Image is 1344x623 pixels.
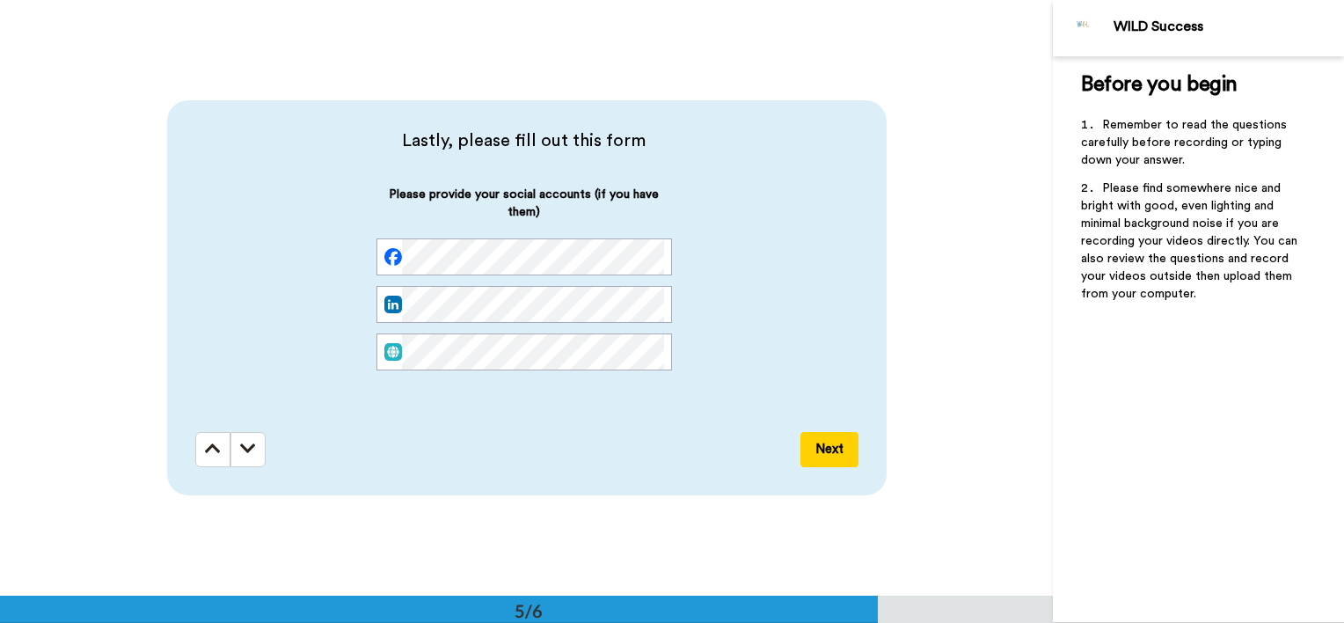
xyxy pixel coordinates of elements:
[800,432,858,467] button: Next
[195,128,853,153] span: Lastly, please fill out this form
[384,248,402,266] img: facebook.svg
[376,186,672,238] span: Please provide your social accounts (if you have them)
[1063,7,1105,49] img: Profile Image
[1081,74,1237,95] span: Before you begin
[384,296,402,313] img: linked-in.png
[384,343,402,361] img: web.svg
[1114,18,1343,35] div: WILD Success
[486,598,571,623] div: 5/6
[1081,182,1301,300] span: Please find somewhere nice and bright with good, even lighting and minimal background noise if yo...
[1081,119,1290,166] span: Remember to read the questions carefully before recording or typing down your answer.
